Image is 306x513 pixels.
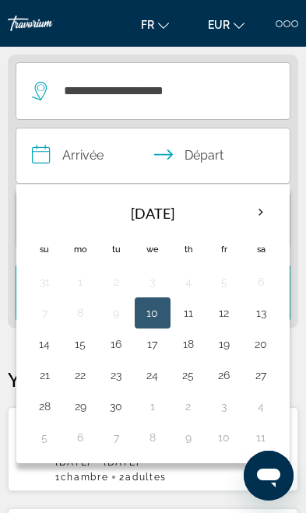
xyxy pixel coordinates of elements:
button: Day 23 [107,364,125,386]
iframe: Bouton de lancement de la fenêtre de messagerie [244,451,294,501]
button: Day 20 [251,333,271,355]
button: Day 3 [215,395,234,417]
span: 1 [55,472,108,483]
button: Day 14 [35,333,54,355]
span: fr [141,19,154,31]
button: Day 7 [107,427,125,448]
button: Day 29 [71,395,90,417]
button: Day 8 [143,427,162,448]
button: Day 17 [143,333,162,355]
button: Day 3 [143,271,162,293]
button: Chercher [16,265,290,321]
button: Day 12 [215,302,234,324]
button: Day 16 [107,333,125,355]
button: Day 4 [179,271,198,293]
button: Day 6 [251,271,271,293]
p: Your Recent Searches [8,367,298,391]
button: Day 13 [251,302,271,324]
button: Day 19 [215,333,234,355]
button: Day 10 [215,427,234,448]
button: Day 31 [35,271,54,293]
button: Day 9 [179,427,198,448]
button: Day 21 [35,364,54,386]
span: Chambre [61,472,109,483]
button: Day 26 [215,364,234,386]
button: Day 5 [215,271,234,293]
button: Day 10 [143,302,162,324]
span: EUR [208,19,230,31]
button: Hotels in Lanzarote, [GEOGRAPHIC_DATA], [GEOGRAPHIC_DATA] (ACE)[DATE] - [DATE]1Chambre2Adultes [8,406,298,492]
button: Day 15 [71,333,90,355]
button: Day 9 [107,302,125,324]
button: Day 11 [179,302,198,324]
button: Check in and out dates [16,128,290,184]
button: Day 18 [179,333,198,355]
button: Day 1 [143,395,162,417]
th: [DATE] [62,195,242,232]
button: Day 22 [71,364,90,386]
button: Day 30 [107,395,125,417]
button: Day 25 [179,364,198,386]
button: Day 24 [143,364,162,386]
span: 2 [119,472,166,483]
button: Day 7 [35,302,54,324]
button: Change language [133,13,177,36]
button: Day 2 [179,395,198,417]
button: Day 8 [71,302,90,324]
button: Day 27 [251,364,271,386]
div: Search widget [16,62,290,321]
button: Day 5 [35,427,54,448]
button: Day 4 [251,395,271,417]
span: Adultes [125,472,167,483]
button: Day 11 [251,427,271,448]
button: Next month [244,195,278,230]
button: Day 6 [71,427,90,448]
button: Change currency [200,13,252,36]
button: Day 28 [35,395,54,417]
button: Day 2 [107,271,125,293]
button: Day 1 [71,271,90,293]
